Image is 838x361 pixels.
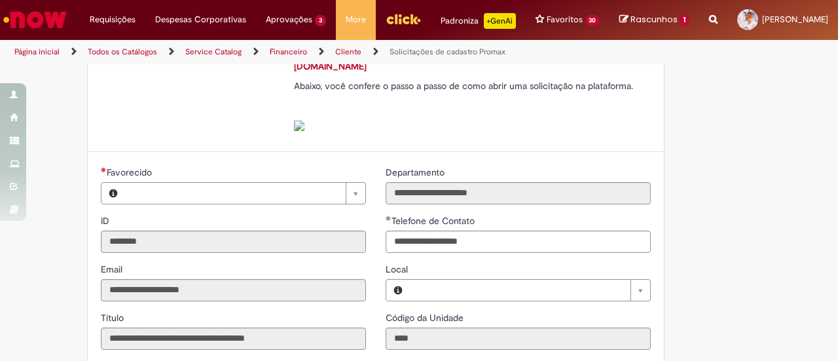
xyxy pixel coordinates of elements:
[294,121,304,131] img: sys_attachment.do
[101,279,366,301] input: Email
[762,14,828,25] span: [PERSON_NAME]
[101,263,125,275] span: Somente leitura - Email
[90,13,136,26] span: Requisições
[386,182,651,204] input: Departamento
[346,13,366,26] span: More
[101,215,112,227] span: Somente leitura - ID
[484,13,516,29] p: +GenAi
[101,311,126,324] label: Somente leitura - Título
[101,183,125,204] button: Favorecido, Visualizar este registro
[441,13,516,29] div: Padroniza
[335,47,361,57] a: Cliente
[585,15,600,26] span: 30
[1,7,69,33] img: ServiceNow
[101,328,366,350] input: Título
[392,215,477,227] span: Telefone de Contato
[294,47,637,72] a: [URL][DOMAIN_NAME]
[88,47,157,57] a: Todos os Catálogos
[386,216,392,221] span: Obrigatório Preenchido
[125,183,365,204] a: Limpar campo Favorecido
[390,47,505,57] a: Solicitações de cadastro Promax
[155,13,246,26] span: Despesas Corporativas
[266,13,312,26] span: Aprovações
[547,13,583,26] span: Favoritos
[386,280,410,301] button: Local, Visualizar este registro
[386,328,651,350] input: Código da Unidade
[101,312,126,324] span: Somente leitura - Título
[315,15,326,26] span: 3
[101,231,366,253] input: ID
[386,166,447,179] label: Somente leitura - Departamento
[386,312,466,324] span: Somente leitura - Código da Unidade
[270,47,307,57] a: Financeiro
[101,263,125,276] label: Somente leitura - Email
[386,311,466,324] label: Somente leitura - Código da Unidade
[386,263,410,275] span: Local
[386,231,651,253] input: Telefone de Contato
[630,13,678,26] span: Rascunhos
[619,14,689,26] a: Rascunhos
[101,167,107,172] span: Necessários
[185,47,242,57] a: Service Catalog
[410,280,650,301] a: Limpar campo Local
[10,40,549,64] ul: Trilhas de página
[107,166,155,178] span: Necessários - Favorecido
[14,47,60,57] a: Página inicial
[386,9,421,29] img: click_logo_yellow_360x200.png
[294,79,641,132] p: Abaixo, você confere o passo a passo de como abrir uma solicitação na plataforma.
[680,14,689,26] span: 1
[101,214,112,227] label: Somente leitura - ID
[386,166,447,178] span: Somente leitura - Departamento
